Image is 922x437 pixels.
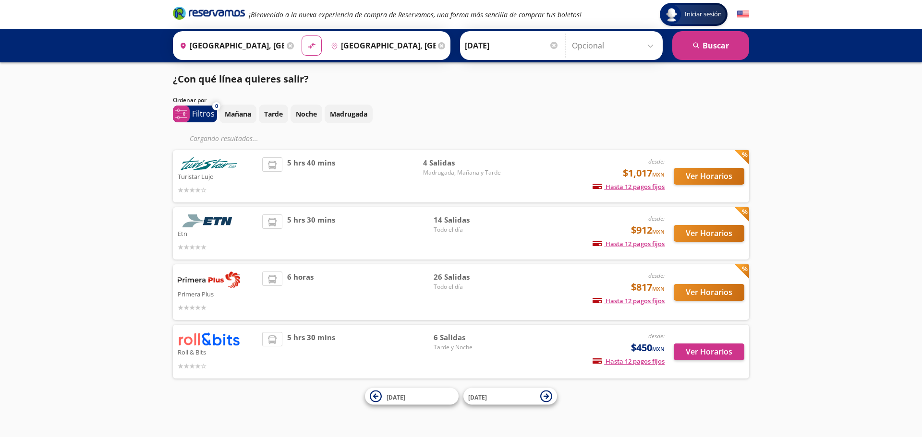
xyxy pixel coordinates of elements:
span: Todo el día [434,225,501,234]
p: Mañana [225,109,251,119]
span: $1,017 [623,166,665,180]
p: Etn [178,227,257,239]
span: Hasta 12 pagos fijos [593,182,665,191]
button: 0Filtros [173,106,217,122]
input: Buscar Origen [176,34,284,58]
em: desde: [648,214,665,223]
span: [DATE] [387,393,405,401]
span: 5 hrs 30 mins [287,332,335,371]
small: MXN [652,171,665,178]
span: Tarde y Noche [434,343,501,352]
span: 26 Salidas [434,272,501,283]
span: 4 Salidas [423,157,501,168]
p: Noche [296,109,317,119]
span: Hasta 12 pagos fijos [593,357,665,366]
em: Cargando resultados ... [190,134,258,143]
span: 14 Salidas [434,214,501,225]
p: Primera Plus [178,288,257,299]
button: Noche [291,105,322,123]
p: Tarde [264,109,283,119]
span: Todo el día [434,283,501,291]
span: 5 hrs 40 mins [287,157,335,195]
p: ¿Con qué línea quieres salir? [173,72,309,86]
button: Mañana [219,105,256,123]
button: Tarde [259,105,288,123]
span: 6 Salidas [434,332,501,343]
p: Turistar Lujo [178,170,257,182]
span: 6 horas [287,272,314,313]
button: [DATE] [365,388,459,405]
span: 5 hrs 30 mins [287,214,335,252]
span: $912 [631,223,665,237]
span: Hasta 12 pagos fijos [593,239,665,248]
span: 0 [215,102,218,110]
small: MXN [652,285,665,292]
em: desde: [648,272,665,280]
small: MXN [652,345,665,353]
small: MXN [652,228,665,235]
span: [DATE] [468,393,487,401]
p: Roll & Bits [178,346,257,357]
em: ¡Bienvenido a la nueva experiencia de compra de Reservamos, una forma más sencilla de comprar tus... [249,10,582,19]
img: Roll & Bits [178,332,240,346]
em: desde: [648,332,665,340]
span: $817 [631,280,665,295]
i: Brand Logo [173,6,245,20]
span: $450 [631,341,665,355]
button: Ver Horarios [674,225,744,242]
img: Etn [178,214,240,227]
em: desde: [648,157,665,165]
img: Turistar Lujo [178,157,240,170]
input: Opcional [572,34,658,58]
button: Madrugada [325,105,373,123]
p: Ordenar por [173,96,206,105]
input: Buscar Destino [327,34,436,58]
span: Hasta 12 pagos fijos [593,296,665,305]
p: Madrugada [330,109,367,119]
p: Filtros [192,108,215,119]
input: Elegir Fecha [465,34,559,58]
img: Primera Plus [178,272,240,288]
button: Buscar [672,31,749,60]
button: English [737,9,749,21]
button: Ver Horarios [674,284,744,301]
button: [DATE] [463,388,557,405]
a: Brand Logo [173,6,245,23]
button: Ver Horarios [674,168,744,185]
button: Ver Horarios [674,343,744,360]
span: Madrugada, Mañana y Tarde [423,168,501,177]
span: Iniciar sesión [681,10,726,19]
